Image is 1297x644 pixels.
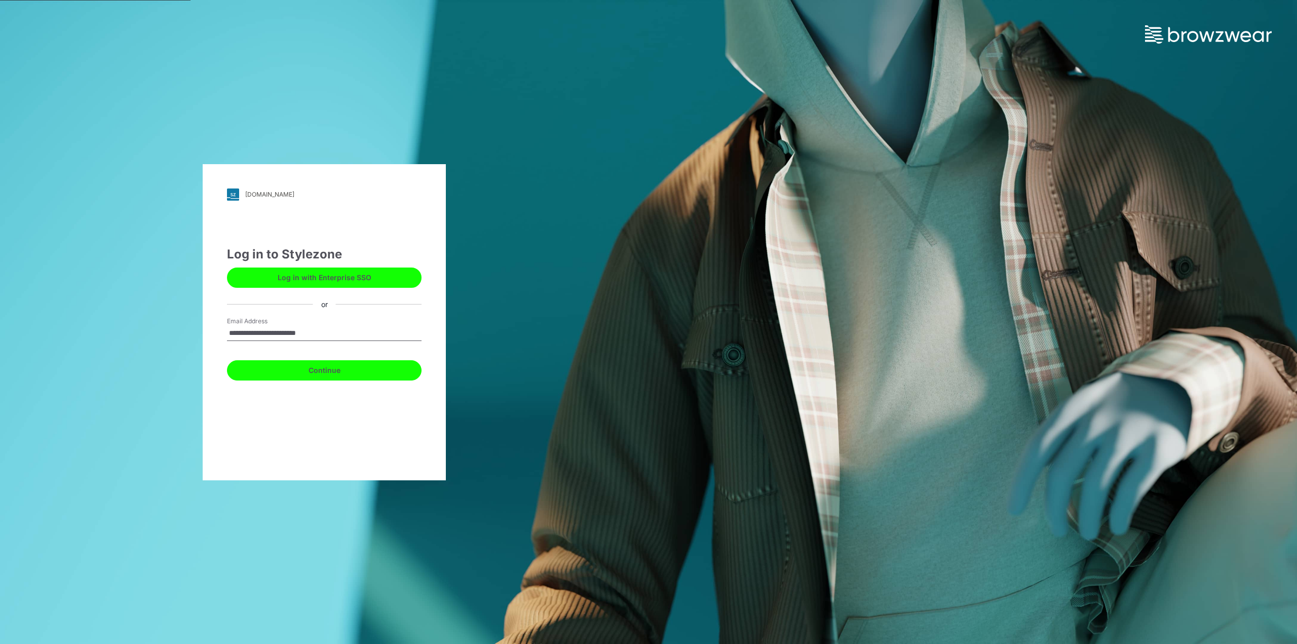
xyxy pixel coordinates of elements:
a: [DOMAIN_NAME] [227,188,422,201]
label: Email Address [227,317,298,326]
button: Log in with Enterprise SSO [227,268,422,288]
div: or [313,299,336,310]
div: [DOMAIN_NAME] [245,191,294,198]
img: svg+xml;base64,PHN2ZyB3aWR0aD0iMjgiIGhlaWdodD0iMjgiIHZpZXdCb3g9IjAgMCAyOCAyOCIgZmlsbD0ibm9uZSIgeG... [227,188,239,201]
div: Log in to Stylezone [227,245,422,263]
img: browzwear-logo.73288ffb.svg [1145,25,1272,44]
button: Continue [227,360,422,381]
